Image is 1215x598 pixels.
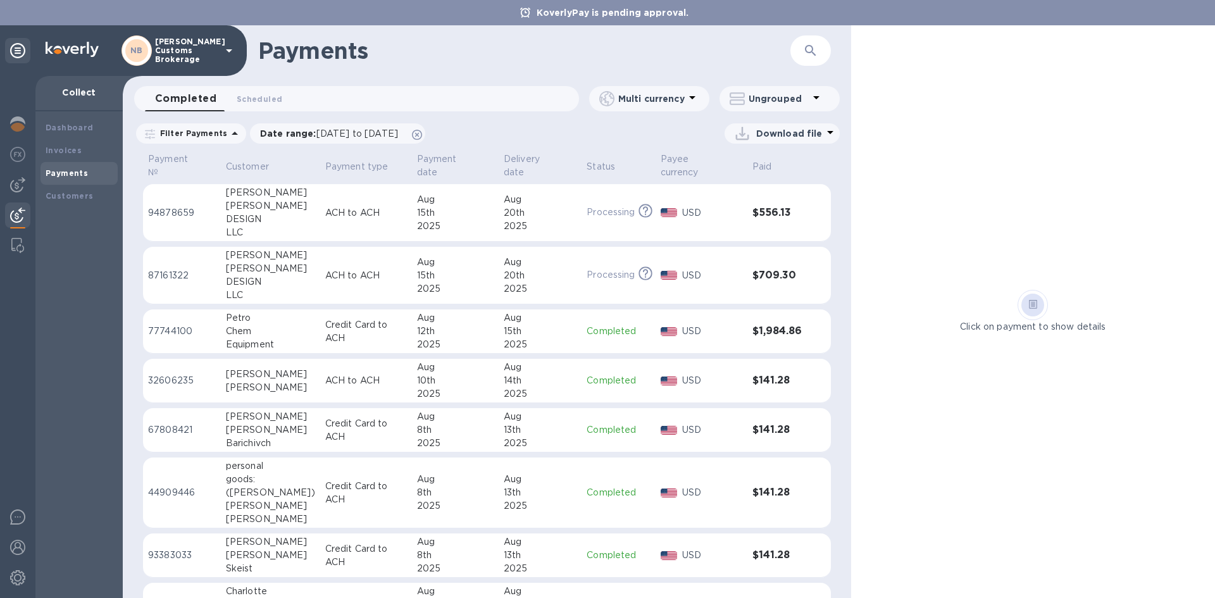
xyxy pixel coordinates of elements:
[661,551,678,560] img: USD
[752,424,806,436] h3: $141.28
[587,374,650,387] p: Completed
[155,90,216,108] span: Completed
[148,374,216,387] p: 32606235
[682,269,742,282] p: USD
[618,92,685,105] p: Multi currency
[417,562,494,575] div: 2025
[250,123,425,144] div: Date range:[DATE] to [DATE]
[504,437,576,450] div: 2025
[504,282,576,296] div: 2025
[504,374,576,387] div: 14th
[10,147,25,162] img: Foreign exchange
[325,318,407,345] p: Credit Card to ACH
[325,160,389,173] p: Payment type
[504,311,576,325] div: Aug
[752,375,806,387] h3: $141.28
[587,549,650,562] p: Completed
[226,437,315,450] div: Barichivch
[504,387,576,401] div: 2025
[417,549,494,562] div: 8th
[752,160,772,173] p: Paid
[530,6,695,19] p: KoverlyPay is pending approval.
[226,459,315,473] div: personal
[237,92,282,106] span: Scheduled
[587,325,650,338] p: Completed
[226,368,315,381] div: [PERSON_NAME]
[226,289,315,302] div: LLC
[417,311,494,325] div: Aug
[148,325,216,338] p: 77744100
[148,206,216,220] p: 94878659
[260,127,404,140] p: Date range :
[46,146,82,155] b: Invoices
[417,269,494,282] div: 15th
[226,423,315,437] div: [PERSON_NAME]
[130,46,143,55] b: NB
[148,549,216,562] p: 93383033
[504,325,576,338] div: 15th
[587,268,635,282] p: Processing
[325,417,407,444] p: Credit Card to ACH
[417,153,494,179] span: Payment date
[504,410,576,423] div: Aug
[226,275,315,289] div: DESIGN
[417,585,494,598] div: Aug
[417,153,477,179] p: Payment date
[226,160,285,173] span: Customer
[417,220,494,233] div: 2025
[587,160,632,173] span: Status
[226,226,315,239] div: LLC
[682,486,742,499] p: USD
[226,562,315,575] div: Skeist
[504,486,576,499] div: 13th
[417,387,494,401] div: 2025
[148,153,199,179] p: Payment №
[226,160,269,173] p: Customer
[226,338,315,351] div: Equipment
[46,42,99,57] img: Logo
[325,480,407,506] p: Credit Card to ACH
[258,37,716,64] h1: Payments
[226,535,315,549] div: [PERSON_NAME]
[417,486,494,499] div: 8th
[325,374,407,387] p: ACH to ACH
[504,153,560,179] p: Delivery date
[226,549,315,562] div: [PERSON_NAME]
[226,381,315,394] div: [PERSON_NAME]
[682,325,742,338] p: USD
[587,206,635,219] p: Processing
[226,325,315,338] div: Chem
[325,269,407,282] p: ACH to ACH
[155,128,227,139] p: Filter Payments
[661,153,726,179] p: Payee currency
[661,377,678,385] img: USD
[316,128,398,139] span: [DATE] to [DATE]
[752,549,806,561] h3: $141.28
[226,199,315,213] div: [PERSON_NAME]
[417,256,494,269] div: Aug
[960,320,1106,333] p: Click on payment to show details
[752,160,788,173] span: Paid
[46,191,94,201] b: Customers
[148,269,216,282] p: 87161322
[504,549,576,562] div: 13th
[226,410,315,423] div: [PERSON_NAME]
[46,86,113,99] p: Collect
[504,220,576,233] div: 2025
[661,153,742,179] span: Payee currency
[587,160,615,173] p: Status
[682,374,742,387] p: USD
[504,206,576,220] div: 20th
[504,269,576,282] div: 20th
[661,426,678,435] img: USD
[417,338,494,351] div: 2025
[587,423,650,437] p: Completed
[148,486,216,499] p: 44909446
[749,92,809,105] p: Ungrouped
[752,487,806,499] h3: $141.28
[504,153,576,179] span: Delivery date
[661,208,678,217] img: USD
[226,499,315,513] div: [PERSON_NAME]
[752,325,806,337] h3: $1,984.86
[504,535,576,549] div: Aug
